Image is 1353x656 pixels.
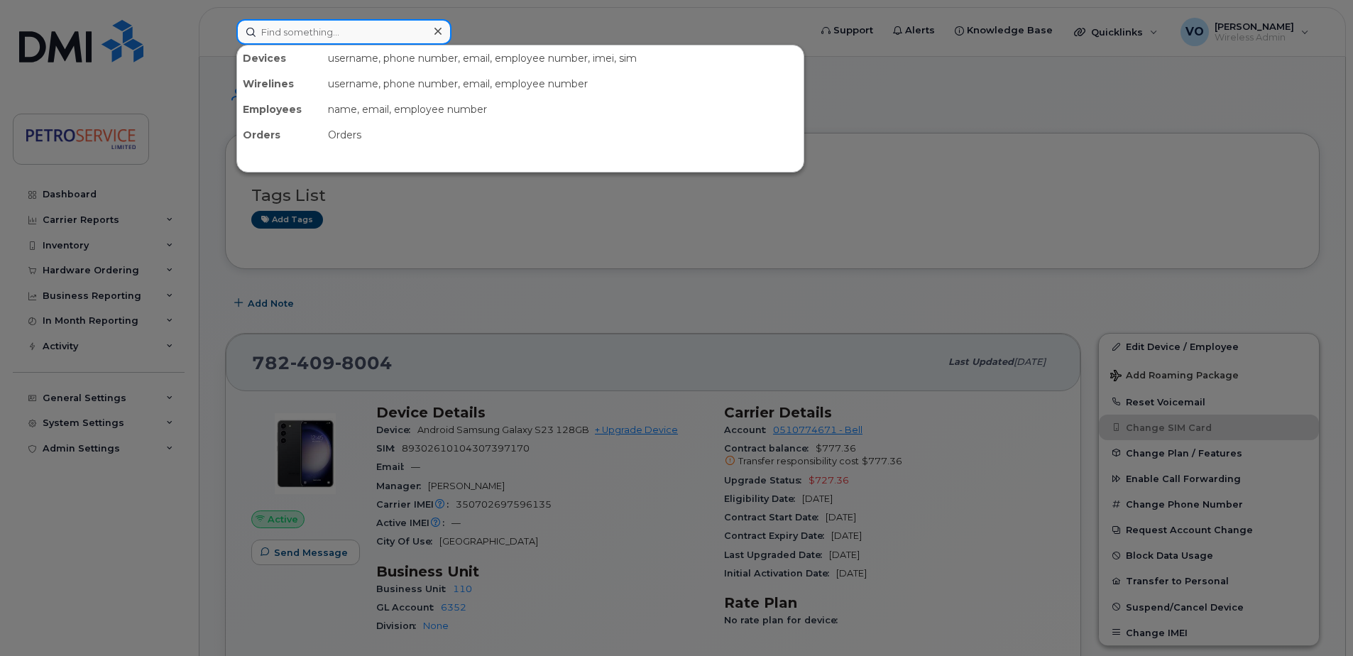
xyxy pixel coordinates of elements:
[237,45,322,71] div: Devices
[322,97,804,122] div: name, email, employee number
[322,45,804,71] div: username, phone number, email, employee number, imei, sim
[237,122,322,148] div: Orders
[237,71,322,97] div: Wirelines
[237,97,322,122] div: Employees
[322,122,804,148] div: Orders
[322,71,804,97] div: username, phone number, email, employee number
